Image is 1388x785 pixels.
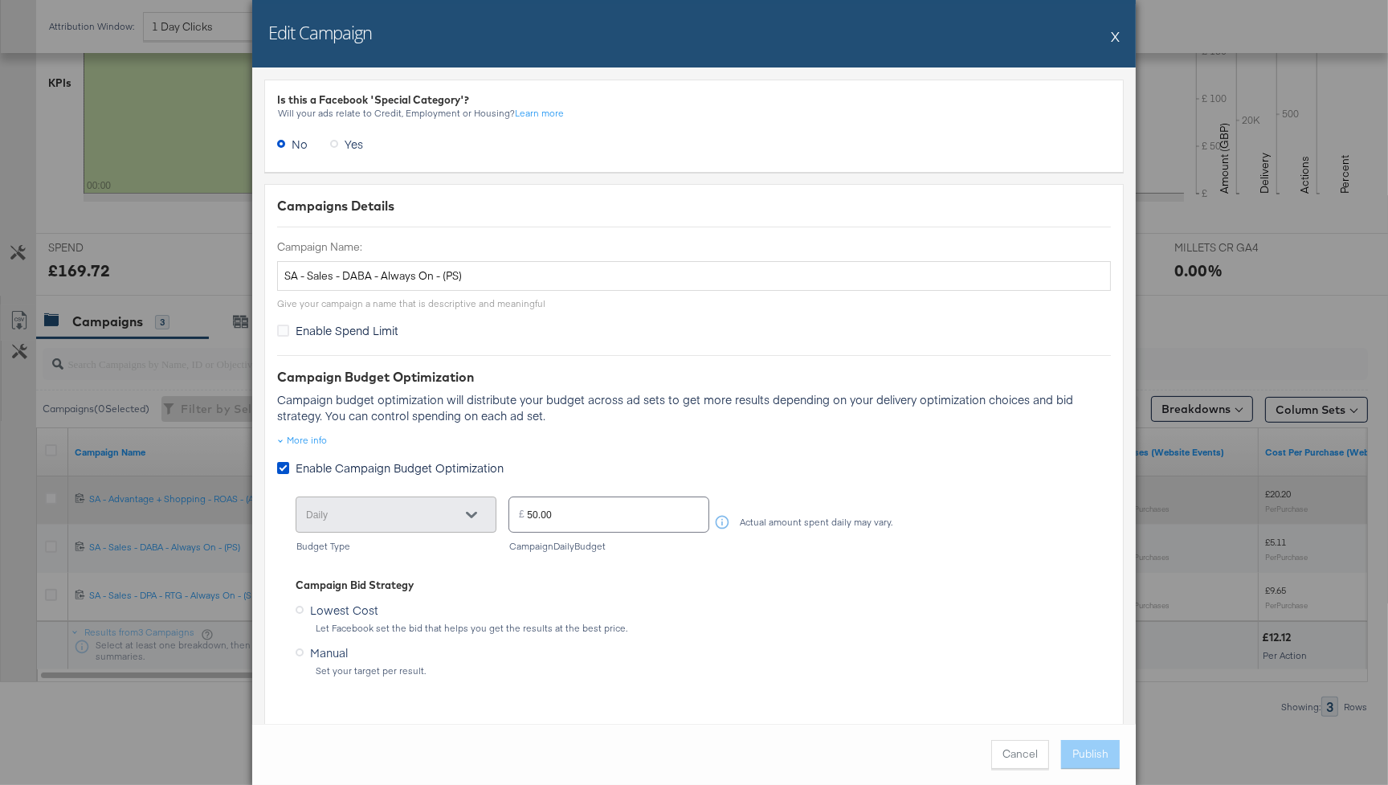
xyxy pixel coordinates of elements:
[991,740,1049,769] button: Cancel
[739,517,893,528] div: Actual amount spent daily may vary.
[277,297,545,310] div: Give your campaign a name that is descriptive and meaningful
[277,108,1111,119] div: Will your ads relate to Credit, Employment or Housing?
[515,108,564,119] a: Learn more
[315,665,1092,677] div: Set your target per result.
[508,541,709,552] div: Campaign Daily Budget
[315,623,1092,634] div: Let Facebook set the bid that helps you get the results at the best price.
[277,92,1111,108] div: Is this a Facebook 'Special Category'?
[277,391,1111,423] p: Campaign budget optimization will distribute your budget across ad sets to get more results depen...
[277,197,1111,215] div: Campaigns Details
[292,136,308,152] span: No
[277,368,1111,386] div: Campaign Budget Optimization
[296,460,504,476] span: Enable Campaign Budget Optimization
[277,434,327,447] div: More info
[1111,20,1120,52] button: X
[277,239,1111,255] label: Campaign Name:
[345,136,363,152] span: Yes
[296,322,398,338] span: Enable Spend Limit
[310,602,378,618] span: Lowest Cost
[519,510,527,520] div: £
[268,20,372,44] h2: Edit Campaign
[287,434,327,447] div: More info
[296,578,1092,593] div: Campaign Bid Strategy
[310,644,348,660] span: Manual
[296,541,508,552] div: Budget Type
